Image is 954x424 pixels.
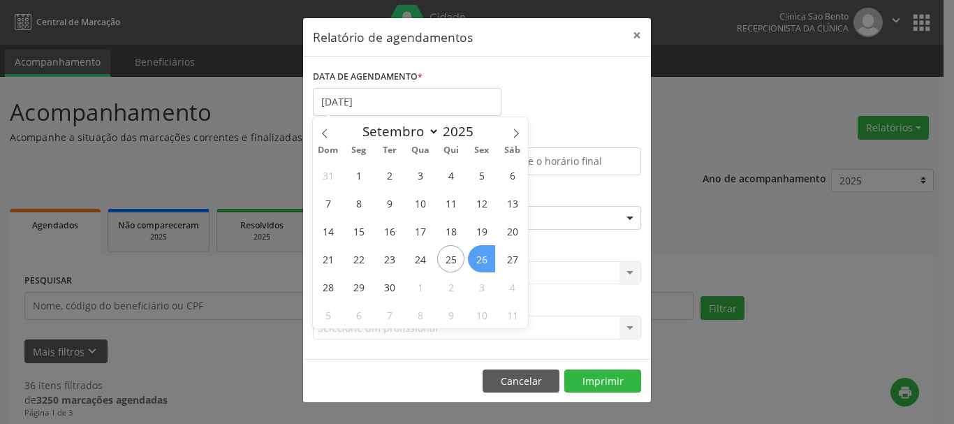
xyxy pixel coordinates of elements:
span: Setembro 29, 2025 [345,273,372,300]
input: Selecione o horário final [480,147,641,175]
span: Setembro 22, 2025 [345,245,372,272]
span: Setembro 27, 2025 [499,245,526,272]
button: Cancelar [483,370,559,393]
span: Setembro 25, 2025 [437,245,464,272]
span: Agosto 31, 2025 [314,161,342,189]
span: Setembro 2, 2025 [376,161,403,189]
span: Outubro 3, 2025 [468,273,495,300]
span: Setembro 6, 2025 [499,161,526,189]
label: ATÉ [480,126,641,147]
span: Seg [344,146,374,155]
input: Year [439,122,485,140]
span: Setembro 26, 2025 [468,245,495,272]
span: Setembro 20, 2025 [499,217,526,244]
span: Setembro 3, 2025 [406,161,434,189]
span: Setembro 15, 2025 [345,217,372,244]
span: Qua [405,146,436,155]
h5: Relatório de agendamentos [313,28,473,46]
button: Close [623,18,651,52]
span: Outubro 4, 2025 [499,273,526,300]
span: Outubro 1, 2025 [406,273,434,300]
button: Imprimir [564,370,641,393]
span: Outubro 2, 2025 [437,273,464,300]
span: Setembro 14, 2025 [314,217,342,244]
span: Setembro 12, 2025 [468,189,495,217]
span: Setembro 13, 2025 [499,189,526,217]
span: Setembro 11, 2025 [437,189,464,217]
span: Setembro 4, 2025 [437,161,464,189]
span: Setembro 28, 2025 [314,273,342,300]
span: Setembro 17, 2025 [406,217,434,244]
span: Outubro 11, 2025 [499,301,526,328]
span: Setembro 21, 2025 [314,245,342,272]
span: Setembro 19, 2025 [468,217,495,244]
span: Setembro 16, 2025 [376,217,403,244]
input: Selecione uma data ou intervalo [313,88,501,116]
span: Dom [313,146,344,155]
span: Setembro 30, 2025 [376,273,403,300]
span: Outubro 6, 2025 [345,301,372,328]
span: Sex [467,146,497,155]
span: Qui [436,146,467,155]
span: Setembro 9, 2025 [376,189,403,217]
span: Setembro 5, 2025 [468,161,495,189]
span: Ter [374,146,405,155]
select: Month [355,122,439,141]
span: Setembro 18, 2025 [437,217,464,244]
span: Outubro 7, 2025 [376,301,403,328]
span: Outubro 10, 2025 [468,301,495,328]
span: Outubro 5, 2025 [314,301,342,328]
span: Setembro 23, 2025 [376,245,403,272]
span: Sáb [497,146,528,155]
span: Outubro 8, 2025 [406,301,434,328]
span: Setembro 8, 2025 [345,189,372,217]
span: Setembro 10, 2025 [406,189,434,217]
span: Setembro 24, 2025 [406,245,434,272]
span: Setembro 1, 2025 [345,161,372,189]
label: DATA DE AGENDAMENTO [313,66,423,88]
span: Outubro 9, 2025 [437,301,464,328]
span: Setembro 7, 2025 [314,189,342,217]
